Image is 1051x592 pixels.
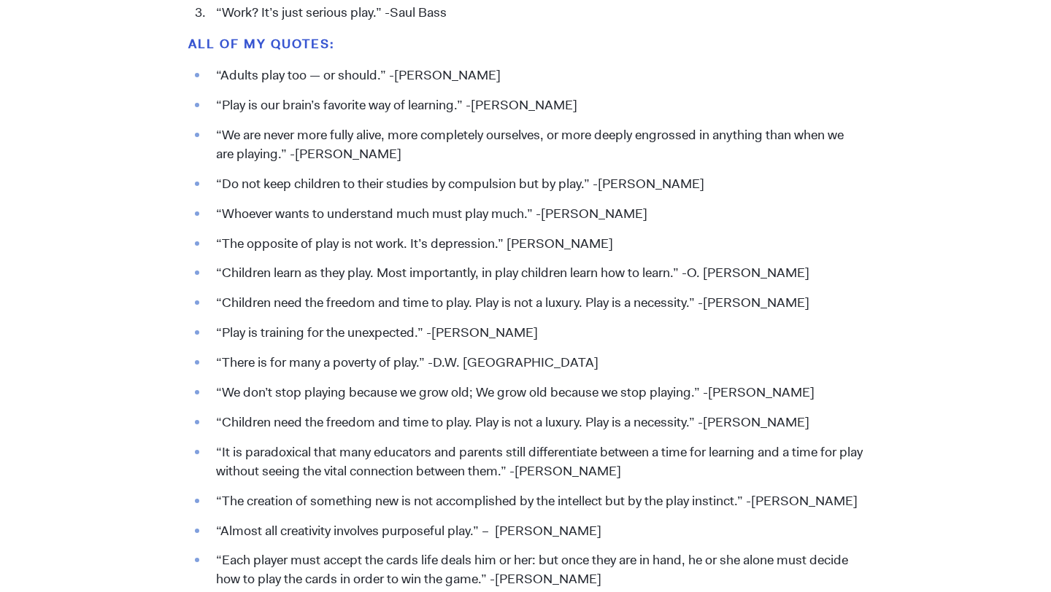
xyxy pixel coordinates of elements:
[209,96,863,115] li: “Play is our brain’s favorite way of learning.” -[PERSON_NAME]
[209,354,863,373] li: “There is for many a poverty of play.” -D.W. [GEOGRAPHIC_DATA]
[209,175,863,194] li: “Do not keep children to their studies by compulsion but by play.” -[PERSON_NAME]
[209,264,863,283] li: “Children learn as they play. Most importantly, in play children learn how to learn.” -O. [PERSON...
[209,4,863,23] li: “Work? It’s just serious play.” -Saul Bass
[209,383,863,402] li: “We don’t stop playing because we grow old; We grow old because we stop playing.” -[PERSON_NAME]
[209,294,863,313] li: “Children need the freedom and time to play. Play is not a luxury. Play is a necessity.” -[PERSON...
[209,126,863,164] li: “We are never more fully alive, more completely ourselves, or more deeply engrossed in anything t...
[209,235,863,254] li: “The opposite of play is not work. It’s depression.” [PERSON_NAME]
[209,443,863,481] li: “It is paradoxical that many educators and parents still differentiate between a time for learnin...
[209,551,863,589] li: “Each player must accept the cards life deals him or her: but once they are in hand, he or she al...
[209,324,863,343] li: “Play is training for the unexpected.” -[PERSON_NAME]
[209,413,863,432] li: “Children need the freedom and time to play. Play is not a luxury. Play is a necessity.” -[PERSON...
[209,492,863,511] li: “The creation of something new is not accomplished by the intellect but by the play instinct.” -[...
[209,66,863,85] li: “Adults play too — or should.” -[PERSON_NAME]
[209,522,863,541] li: “Almost all creativity involves purposeful play.” – [PERSON_NAME]
[188,36,335,52] strong: All of my QUOTES:
[209,205,863,224] li: “Whoever wants to understand much must play much.” -[PERSON_NAME]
